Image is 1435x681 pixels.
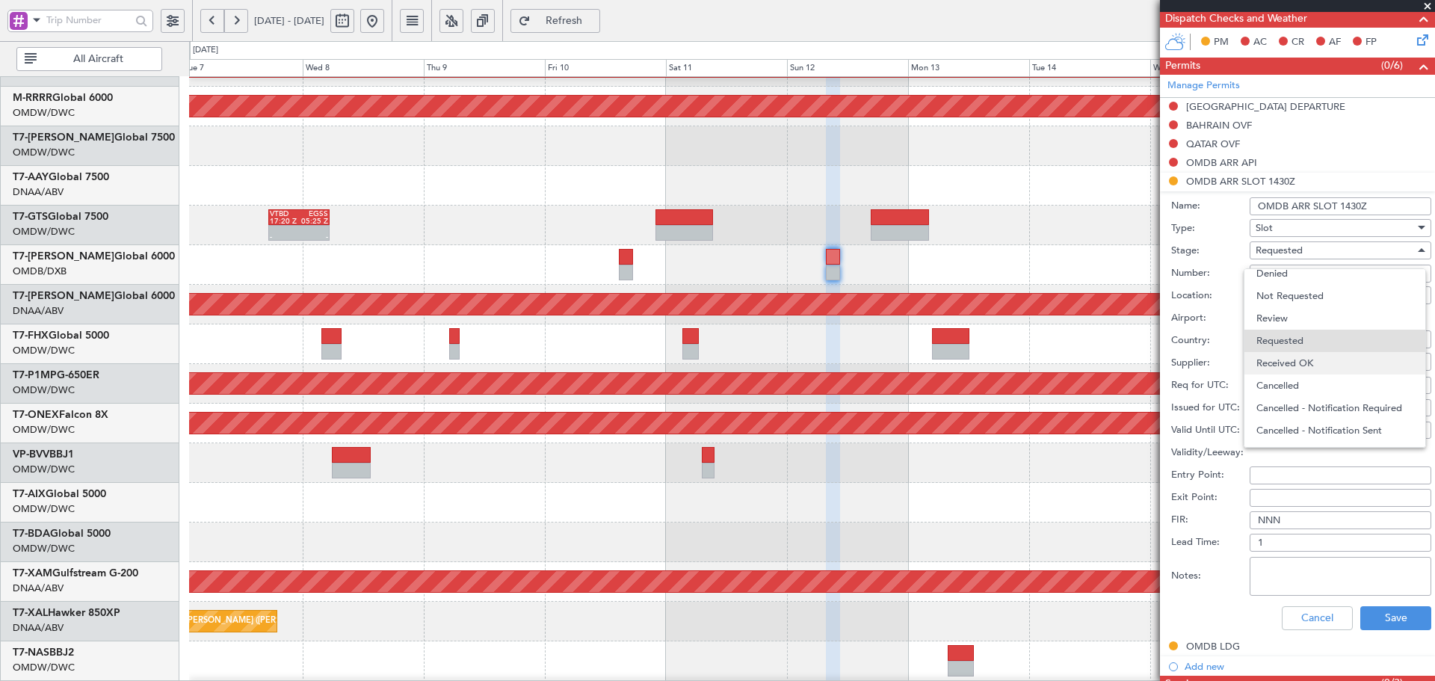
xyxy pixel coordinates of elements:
span: Review [1256,307,1413,330]
span: Received OK [1256,352,1413,375]
span: Cancelled - Notification Required [1256,397,1413,419]
span: Requested [1256,330,1413,352]
span: Not Required [1256,442,1413,464]
span: Not Requested [1256,285,1413,307]
span: Cancelled [1256,375,1413,397]
span: Cancelled - Notification Sent [1256,419,1413,442]
span: Denied [1256,262,1413,285]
